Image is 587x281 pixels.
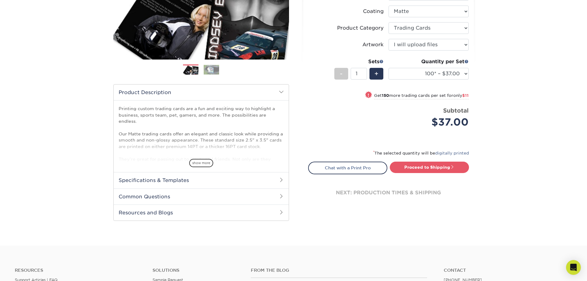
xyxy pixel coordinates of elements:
img: Trading Cards 02 [204,65,219,74]
div: $37.00 [393,115,469,130]
h2: Product Description [114,85,289,100]
a: Chat with a Print Pro [308,162,387,174]
div: Coating [363,8,384,15]
span: $11 [462,93,469,98]
span: show more [189,159,213,167]
small: Get more trading cards per set for [374,93,469,99]
small: The selected quantity will be [373,151,469,155]
strong: 150 [382,93,389,98]
span: - [340,69,343,78]
div: Quantity per Set [389,58,469,65]
a: Contact [444,268,572,273]
h4: From the Blog [251,268,427,273]
h2: Common Questions [114,188,289,205]
a: digitally printed [435,151,469,155]
strong: Subtotal [443,107,469,114]
h2: Specifications & Templates [114,172,289,188]
span: only [453,93,469,98]
span: ! [368,92,369,98]
span: + [374,69,378,78]
h4: Resources [15,268,143,273]
div: next: production times & shipping [308,174,469,211]
div: Product Category [337,24,384,32]
div: Open Intercom Messenger [566,260,581,275]
h4: Solutions [153,268,242,273]
h2: Resources and Blogs [114,205,289,221]
a: Proceed to Shipping [390,162,469,173]
img: Trading Cards 01 [183,65,198,76]
p: Printing custom trading cards are a fun and exciting way to highlight a business, sports team, pe... [119,105,284,187]
div: Artwork [362,41,384,48]
div: Sets [334,58,384,65]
